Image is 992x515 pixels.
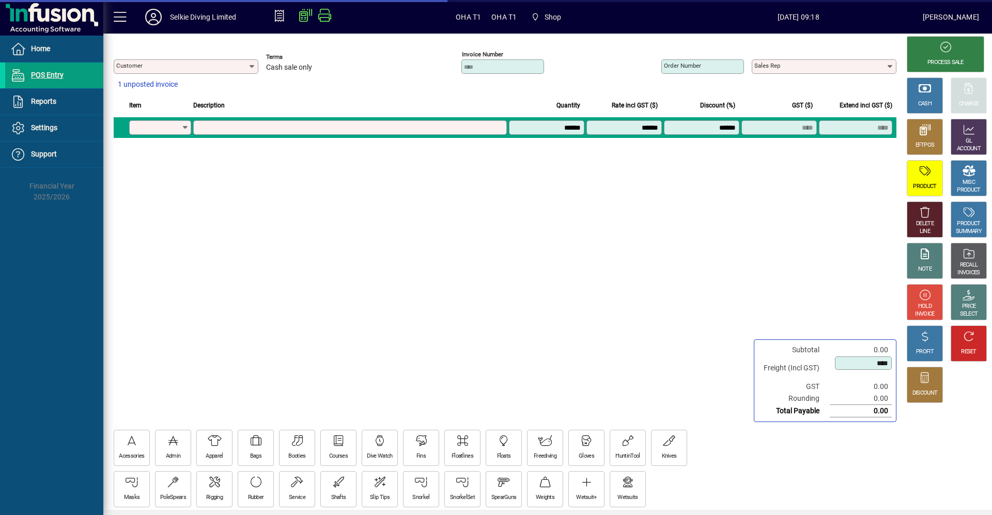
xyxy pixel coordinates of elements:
div: INVOICE [915,310,934,318]
div: PROCESS SALE [927,59,964,67]
div: PRODUCT [957,186,980,194]
div: SpearGuns [491,494,517,502]
div: Floatlines [452,452,473,460]
div: INVOICES [957,269,980,277]
div: PRODUCT [913,183,936,191]
span: Support [31,150,57,158]
div: PoleSpears [160,494,186,502]
div: RESET [961,348,977,356]
div: PRODUCT [957,220,980,228]
span: [DATE] 09:18 [674,9,923,25]
td: 0.00 [830,393,892,405]
mat-label: Invoice number [462,51,503,58]
button: 1 unposted invoice [114,75,182,94]
mat-label: Customer [116,62,143,69]
div: SELECT [960,310,978,318]
td: Total Payable [758,405,830,417]
div: Dive Watch [367,452,392,460]
div: Freediving [534,452,556,460]
a: Reports [5,89,103,115]
span: Rate incl GST ($) [612,100,658,111]
div: Knives [662,452,677,460]
div: Fins [416,452,426,460]
span: OHA T1 [456,9,481,25]
span: Cash sale only [266,64,312,72]
div: Wetsuits [617,494,638,502]
div: Masks [124,494,140,502]
div: [PERSON_NAME] [923,9,979,25]
div: Service [289,494,305,502]
span: Settings [31,123,57,132]
span: Home [31,44,50,53]
mat-label: Order number [664,62,701,69]
span: OHA T1 [491,9,517,25]
div: CASH [918,100,932,108]
span: Description [193,100,225,111]
a: Settings [5,115,103,141]
div: Bags [250,452,261,460]
div: CHARGE [959,100,979,108]
div: Weights [536,494,554,502]
span: Discount (%) [700,100,735,111]
div: LINE [920,228,930,236]
div: ACCOUNT [957,145,981,153]
div: MISC [963,179,975,186]
div: Courses [329,452,348,460]
td: 0.00 [830,344,892,356]
div: DELETE [916,220,934,228]
div: EFTPOS [916,142,935,149]
div: SnorkelSet [450,494,475,502]
div: Admin [166,452,181,460]
td: Rounding [758,393,830,405]
div: Snorkel [412,494,429,502]
td: GST [758,381,830,393]
td: Freight (Incl GST) [758,356,830,381]
div: NOTE [918,266,932,273]
div: Selkie Diving Limited [170,9,237,25]
div: SUMMARY [956,228,982,236]
div: PROFIT [916,348,934,356]
div: Slip Tips [370,494,390,502]
td: Subtotal [758,344,830,356]
div: HuntinTool [615,452,640,460]
span: GST ($) [792,100,813,111]
a: Support [5,142,103,167]
span: Quantity [556,100,580,111]
span: 1 unposted invoice [118,79,178,90]
div: Floats [497,452,511,460]
div: Wetsuit+ [576,494,596,502]
div: PRICE [962,303,976,310]
mat-label: Sales rep [754,62,780,69]
div: GL [966,137,972,145]
div: Booties [288,452,305,460]
div: RECALL [960,261,978,269]
span: Item [129,100,142,111]
div: HOLD [918,303,932,310]
div: Apparel [206,452,223,460]
div: DISCOUNT [912,389,937,397]
div: Shafts [331,494,346,502]
span: Reports [31,97,56,105]
span: Terms [266,54,328,60]
div: Acessories [119,452,144,460]
span: POS Entry [31,71,64,79]
div: Gloves [579,452,594,460]
div: Rigging [206,494,223,502]
button: Profile [137,8,170,26]
span: Shop [527,8,565,26]
td: 0.00 [830,405,892,417]
span: Extend incl GST ($) [840,100,892,111]
a: Home [5,36,103,62]
div: Rubber [248,494,264,502]
td: 0.00 [830,381,892,393]
span: Shop [545,9,562,25]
